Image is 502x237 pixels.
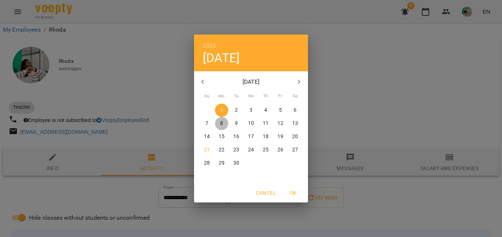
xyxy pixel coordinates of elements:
button: [DATE] [203,50,240,65]
button: 19 [274,130,287,143]
p: 10 [248,120,254,127]
button: 18 [259,130,272,143]
p: 15 [219,133,225,140]
span: Sa [288,93,302,100]
p: 5 [279,107,282,114]
button: 23 [230,143,243,157]
span: Mo [215,93,228,100]
p: 30 [233,159,239,167]
button: 6 [288,104,302,117]
button: 21 [200,143,214,157]
p: 4 [264,107,267,114]
span: Th [259,93,272,100]
button: 13 [288,117,302,130]
span: Su [200,93,214,100]
p: 27 [292,146,298,154]
p: 13 [292,120,298,127]
button: 1 [215,104,228,117]
button: 9 [230,117,243,130]
button: 5 [274,104,287,117]
button: 4 [259,104,272,117]
p: 19 [277,133,283,140]
p: 17 [248,133,254,140]
p: 21 [204,146,210,154]
button: 12 [274,117,287,130]
p: 26 [277,146,283,154]
p: 23 [233,146,239,154]
button: 10 [244,117,258,130]
p: [DATE] [212,78,291,86]
button: 28 [200,157,214,170]
button: 15 [215,130,228,143]
span: Tu [230,93,243,100]
button: 29 [215,157,228,170]
button: 22 [215,143,228,157]
button: 20 [288,130,302,143]
button: 26 [274,143,287,157]
button: Cancel [253,186,279,200]
p: 8 [220,120,223,127]
p: 1 [220,107,223,114]
button: 24 [244,143,258,157]
p: 20 [292,133,298,140]
p: 12 [277,120,283,127]
button: 30 [230,157,243,170]
p: 25 [263,146,269,154]
button: 7 [200,117,214,130]
p: 22 [219,146,225,154]
p: 16 [233,133,239,140]
p: 7 [205,120,208,127]
p: 9 [235,120,238,127]
p: 6 [294,107,297,114]
button: 25 [259,143,272,157]
p: 3 [250,107,252,114]
span: We [244,93,258,100]
p: 29 [219,159,225,167]
button: 3 [244,104,258,117]
span: OK [284,188,302,197]
button: 16 [230,130,243,143]
span: Fr [274,93,287,100]
p: 11 [263,120,269,127]
p: 14 [204,133,210,140]
button: 17 [244,130,258,143]
span: Cancel [256,188,276,197]
button: 2 [230,104,243,117]
p: 24 [248,146,254,154]
p: 2 [235,107,238,114]
button: 11 [259,117,272,130]
button: 27 [288,143,302,157]
button: OK [282,186,305,200]
button: 8 [215,117,228,130]
p: 18 [263,133,269,140]
button: 2025 [203,40,216,51]
p: 28 [204,159,210,167]
button: 14 [200,130,214,143]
